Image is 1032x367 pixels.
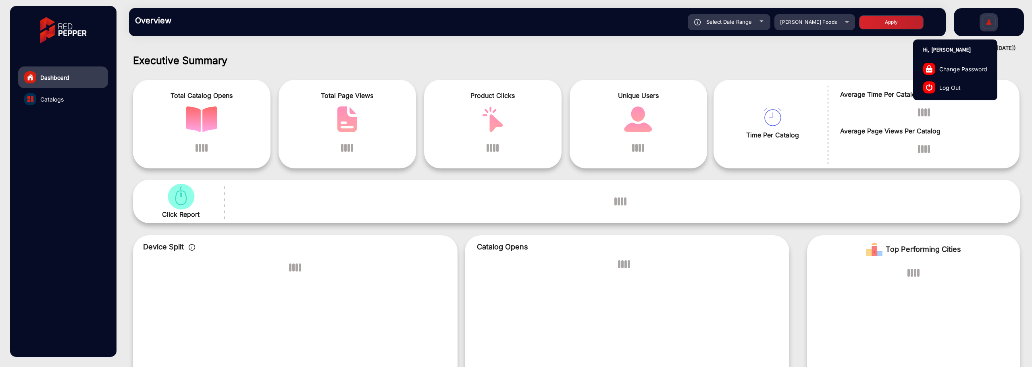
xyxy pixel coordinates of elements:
img: catalog [165,184,197,209]
a: Catalogs [18,88,108,110]
img: change-password [926,65,932,72]
span: Log Out [939,83,961,91]
img: catalog [186,106,217,132]
img: home [27,74,34,81]
div: ([DATE] - [DATE]) [121,44,1016,52]
img: catalog [764,108,782,126]
img: icon [694,19,701,25]
span: Total Page Views [285,91,410,100]
img: catalog [477,106,508,132]
span: [PERSON_NAME] Foods [780,19,837,25]
span: Catalogs [40,95,64,104]
img: Rank image [866,241,882,257]
span: Average Time Per Catalog [840,89,1007,99]
img: catalog [622,106,654,132]
img: log-out [926,84,932,91]
button: Apply [859,15,924,29]
img: Sign%20Up.svg [980,9,997,37]
img: icon [189,244,196,251]
h1: Executive Summary [133,54,1020,66]
img: catalog [331,106,363,132]
span: Select Date Range [706,19,752,25]
span: Change Password [939,64,987,73]
span: Top Performing Cities [886,241,961,257]
span: Product Clicks [430,91,556,100]
h3: Overview [135,16,248,25]
span: Average Page Views Per Catalog [840,126,1007,136]
span: Click Report [162,209,200,219]
p: Hi, [PERSON_NAME] [913,43,997,56]
span: Device Split [143,243,184,251]
span: Unique Users [576,91,701,100]
p: Catalog Opens [477,241,777,252]
img: catalog [27,96,33,102]
img: vmg-logo [34,10,92,50]
span: Dashboard [40,73,69,82]
a: Dashboard [18,66,108,88]
span: Total Catalog Opens [139,91,264,100]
